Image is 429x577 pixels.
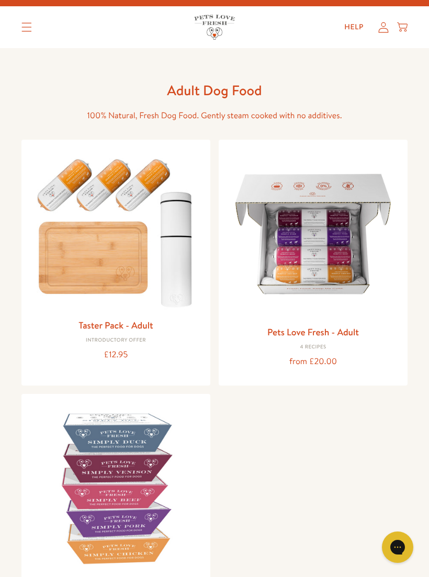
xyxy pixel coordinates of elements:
[227,148,399,320] img: Pets Love Fresh - Adult
[194,15,235,39] img: Pets Love Fresh
[227,355,399,369] div: from £20.00
[13,14,40,40] summary: Translation missing: en.sections.header.menu
[30,337,202,344] div: Introductory Offer
[47,82,382,99] h1: Adult Dog Food
[336,17,372,38] a: Help
[30,348,202,362] div: £12.95
[30,402,202,574] img: Pets Love Fresh Trays - Adult
[30,148,202,313] img: Taster Pack - Adult
[267,325,359,338] a: Pets Love Fresh - Adult
[87,110,342,121] span: 100% Natural, Fresh Dog Food. Gently steam cooked with no additives.
[78,319,153,332] a: Taster Pack - Adult
[227,344,399,350] div: 4 Recipes
[377,528,419,567] iframe: Gorgias live chat messenger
